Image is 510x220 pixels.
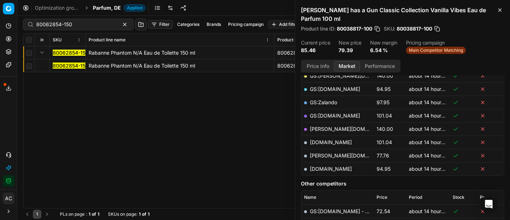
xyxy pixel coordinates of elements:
[43,210,51,219] button: Go to next page
[108,211,137,217] span: SKUs on page :
[89,211,90,217] strong: 1
[377,139,392,145] span: 101.04
[53,62,89,69] button: 80062854-150
[377,208,390,214] span: 72.54
[60,211,99,217] div: :
[304,194,316,200] span: Name
[409,208,454,214] span: about 14 hours ago
[124,4,146,12] span: Applied
[53,50,89,56] mark: 80062854-150
[89,62,271,69] div: Rabanne Phantom N/A Eau de Toilette 150 ml
[480,196,497,213] div: Open Intercom Messenger
[409,126,454,132] span: about 14 hours ago
[60,211,85,217] span: PLs on page
[204,20,224,29] button: Brands
[301,180,504,187] h5: Other competitors
[310,86,360,92] a: GS:[DOMAIN_NAME]
[397,25,432,32] span: 80038817-100
[89,37,126,43] span: Product line name
[36,21,115,28] input: Search by SKU or title
[409,99,454,105] span: about 14 hours ago
[377,73,393,79] span: 140.00
[89,49,271,56] div: Rabanne Phantom N/A Eau de Toilette 150 ml
[360,61,400,72] button: Performance
[38,48,46,57] button: Expand
[310,126,393,132] a: [PERSON_NAME][DOMAIN_NAME]
[277,37,307,43] span: Product line ID
[339,40,362,45] dt: New price
[310,139,352,145] a: [DOMAIN_NAME]
[409,86,454,92] span: about 14 hours ago
[384,26,395,31] span: SKU :
[53,49,89,56] button: 80062854-150
[225,20,266,29] button: Pricing campaign
[310,113,360,119] a: GS:[DOMAIN_NAME]
[370,47,397,54] dd: 6.54 %
[35,4,146,12] nav: breadcrumb
[3,193,14,204] span: AC
[98,211,99,217] strong: 1
[310,73,401,79] a: GS:[PERSON_NAME][DOMAIN_NAME]
[277,49,329,56] div: 80062854-150
[480,194,494,200] span: Promo
[301,6,504,23] h2: [PERSON_NAME] has a Gun Classic Collection Vanilla Vibes Eau de Parfum 100 ml
[148,211,150,217] strong: 1
[377,152,389,159] span: 77.76
[377,126,393,132] span: 140.00
[310,208,407,214] a: GS:[DOMAIN_NAME] - Amazon.de-Seller
[301,40,330,45] dt: Current price
[33,210,41,219] button: 1
[92,211,96,217] strong: of
[377,166,391,172] span: 94.95
[409,73,454,79] span: about 14 hours ago
[370,40,397,45] dt: New margin
[301,47,330,54] dd: 85.46
[409,152,454,159] span: about 14 hours ago
[406,40,466,45] dt: Pricing campaign
[409,113,454,119] span: about 14 hours ago
[302,61,334,72] button: Price info
[310,166,352,172] a: [DOMAIN_NAME]
[93,4,146,12] span: Parfum, DEApplied
[409,166,454,172] span: about 14 hours ago
[409,194,422,200] span: Period
[23,210,32,219] button: Go to previous page
[148,20,173,29] button: Filter
[174,20,202,29] button: Categories
[301,26,335,31] span: Product line ID :
[377,86,391,92] span: 94.95
[406,47,466,54] span: Main Competitor Matching
[339,47,362,54] dd: 79.39
[268,20,301,29] button: Add filter
[53,37,62,43] span: SKU
[377,194,387,200] span: Price
[377,113,392,119] span: 101.04
[139,211,141,217] strong: 1
[3,193,14,204] button: AC
[334,61,360,72] button: Market
[93,4,121,12] span: Parfum, DE
[337,25,372,32] span: 80038817-100
[310,152,393,159] a: [PERSON_NAME][DOMAIN_NAME]
[277,62,329,69] div: 80062854-150
[453,194,465,200] span: Stock
[310,99,337,105] a: GS:Zalando
[409,139,454,145] span: about 14 hours ago
[38,36,46,44] button: Expand all
[142,211,146,217] strong: of
[377,99,389,105] span: 97.95
[23,210,51,219] nav: pagination
[35,4,81,12] a: Optimization groups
